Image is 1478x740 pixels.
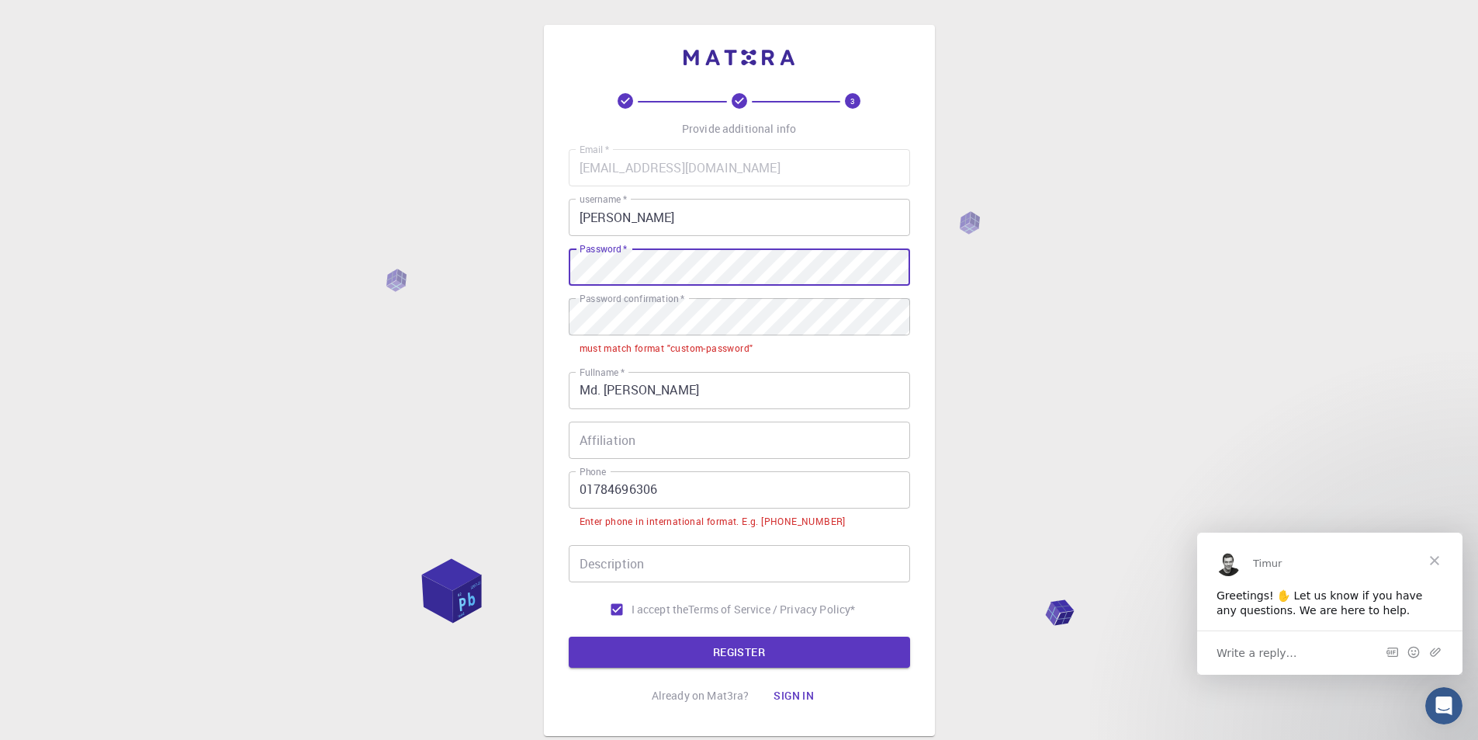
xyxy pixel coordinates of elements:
[569,637,910,668] button: REGISTER
[850,96,855,106] text: 3
[652,688,749,704] p: Already on Mat3ra?
[580,514,846,530] div: Enter phone in international format. E.g. [PHONE_NUMBER]
[1425,687,1462,724] iframe: Intercom live chat
[580,366,625,379] label: Fullname
[580,193,627,206] label: username
[580,143,609,156] label: Email
[580,292,684,305] label: Password confirmation
[688,602,855,617] p: Terms of Service / Privacy Policy *
[580,341,753,356] div: must match format "custom-password"
[580,242,627,255] label: Password
[1197,533,1462,675] iframe: Intercom live chat message
[688,602,855,617] a: Terms of Service / Privacy Policy*
[632,602,689,617] span: I accept the
[761,680,826,711] button: Sign in
[682,121,796,137] p: Provide additional info
[580,465,606,478] label: Phone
